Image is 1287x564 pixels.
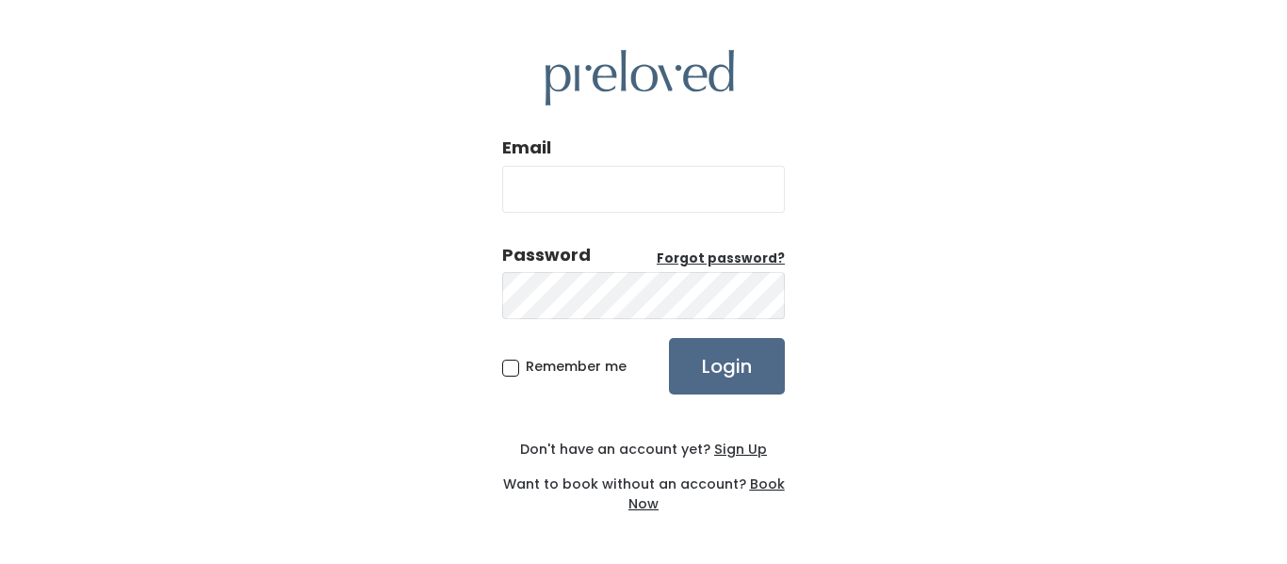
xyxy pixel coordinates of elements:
img: preloved logo [546,50,734,105]
span: Remember me [526,357,627,376]
div: Password [502,243,591,267]
a: Sign Up [710,440,767,459]
a: Forgot password? [657,250,785,268]
u: Sign Up [714,440,767,459]
div: Don't have an account yet? [502,440,785,459]
label: Email [502,136,551,160]
div: Want to book without an account? [502,459,785,514]
a: Book Now [628,475,785,513]
input: Login [669,338,785,395]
